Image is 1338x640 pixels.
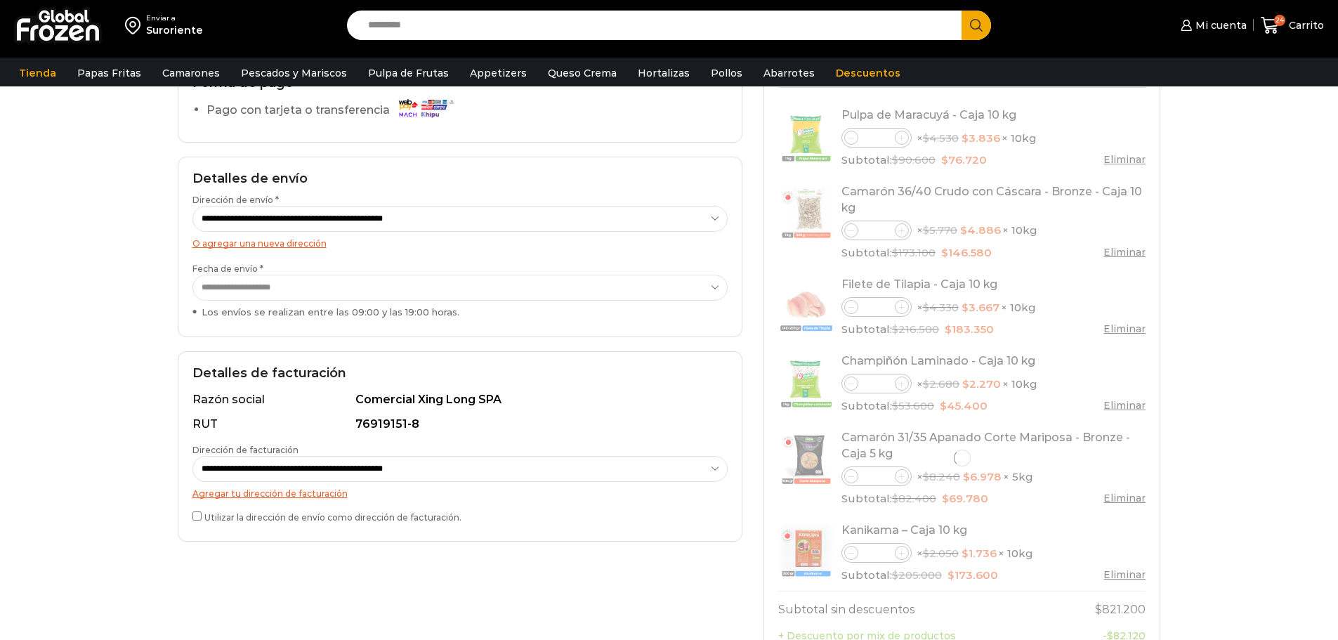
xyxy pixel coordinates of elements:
[355,417,719,433] div: 76919151-8
[1274,15,1285,26] span: 24
[355,392,719,408] div: Comercial Xing Long SPA
[192,275,728,301] select: Fecha de envío * Los envíos se realizan entre las 09:00 y las 19:00 horas.
[192,306,728,319] div: Los envíos se realizan entre las 09:00 y las 19:00 horas.
[192,417,353,433] div: RUT
[192,206,728,232] select: Dirección de envío *
[192,444,728,482] label: Dirección de facturación
[192,488,348,499] a: Agregar tu dirección de facturación
[541,60,624,86] a: Queso Crema
[631,60,697,86] a: Hortalizas
[463,60,534,86] a: Appetizers
[361,60,456,86] a: Pulpa de Frutas
[192,238,327,249] a: O agregar una nueva dirección
[962,11,991,40] button: Search button
[704,60,749,86] a: Pollos
[146,13,203,23] div: Enviar a
[1177,11,1246,39] a: Mi cuenta
[192,456,728,482] select: Dirección de facturación
[192,194,728,232] label: Dirección de envío *
[70,60,148,86] a: Papas Fritas
[192,263,728,319] label: Fecha de envío *
[829,60,907,86] a: Descuentos
[394,96,457,120] img: Pago con tarjeta o transferencia
[192,171,728,187] h2: Detalles de envío
[125,13,146,37] img: address-field-icon.svg
[12,60,63,86] a: Tienda
[192,511,202,521] input: Utilizar la dirección de envío como dirección de facturación.
[146,23,203,37] div: Suroriente
[206,98,461,123] label: Pago con tarjeta o transferencia
[155,60,227,86] a: Camarones
[756,60,822,86] a: Abarrotes
[1285,18,1324,32] span: Carrito
[1261,9,1324,42] a: 24 Carrito
[1192,18,1247,32] span: Mi cuenta
[192,366,728,381] h2: Detalles de facturación
[192,509,728,523] label: Utilizar la dirección de envío como dirección de facturación.
[234,60,354,86] a: Pescados y Mariscos
[192,392,353,408] div: Razón social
